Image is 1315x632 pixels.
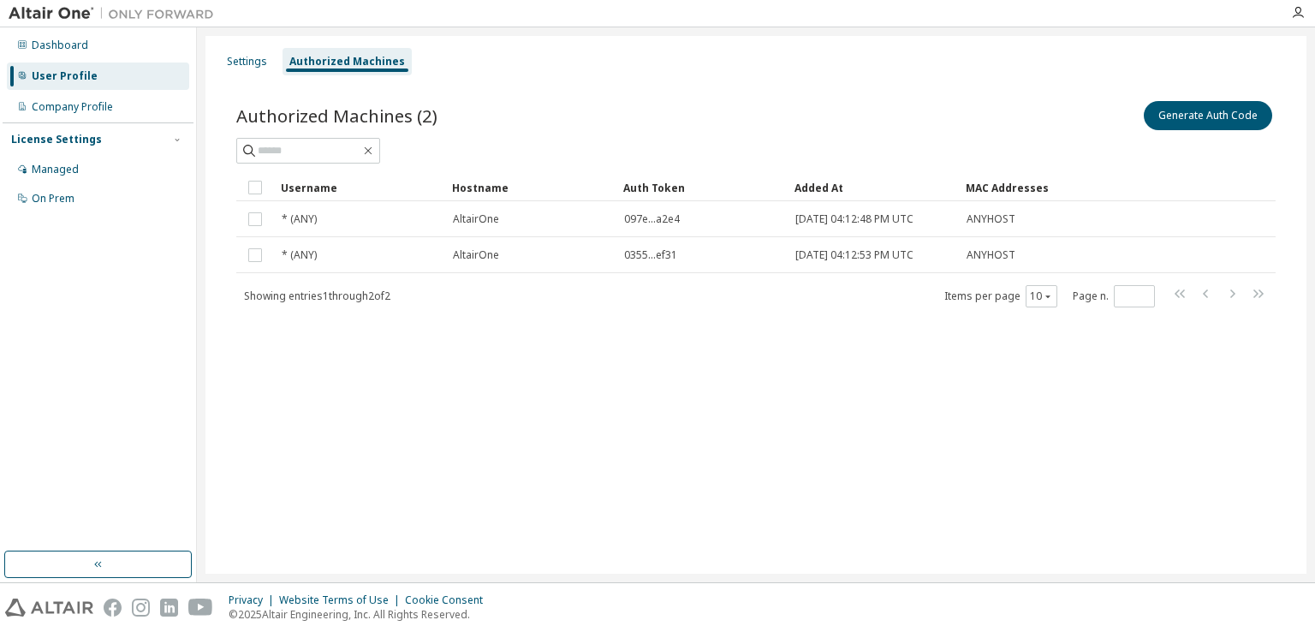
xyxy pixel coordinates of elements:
span: ANYHOST [967,212,1015,226]
img: Altair One [9,5,223,22]
span: AltairOne [453,212,499,226]
div: Website Terms of Use [279,593,405,607]
span: ANYHOST [967,248,1015,262]
button: 10 [1030,289,1053,303]
div: License Settings [11,133,102,146]
span: 0355...ef31 [624,248,677,262]
img: linkedin.svg [160,599,178,617]
p: © 2025 Altair Engineering, Inc. All Rights Reserved. [229,607,493,622]
div: Auth Token [623,174,781,201]
img: facebook.svg [104,599,122,617]
div: Authorized Machines [289,55,405,69]
div: Hostname [452,174,610,201]
img: youtube.svg [188,599,213,617]
button: Generate Auth Code [1144,101,1272,130]
div: Added At [794,174,952,201]
img: instagram.svg [132,599,150,617]
div: On Prem [32,192,74,206]
span: [DATE] 04:12:48 PM UTC [795,212,913,226]
img: altair_logo.svg [5,599,93,617]
div: Privacy [229,593,279,607]
div: Cookie Consent [405,593,493,607]
span: AltairOne [453,248,499,262]
div: MAC Addresses [966,174,1096,201]
div: User Profile [32,69,98,83]
span: * (ANY) [282,212,317,226]
div: Managed [32,163,79,176]
div: Dashboard [32,39,88,52]
span: Items per page [944,285,1057,307]
div: Company Profile [32,100,113,114]
span: 097e...a2e4 [624,212,680,226]
span: Showing entries 1 through 2 of 2 [244,289,390,303]
span: Authorized Machines (2) [236,104,437,128]
span: [DATE] 04:12:53 PM UTC [795,248,913,262]
span: * (ANY) [282,248,317,262]
span: Page n. [1073,285,1155,307]
div: Username [281,174,438,201]
div: Settings [227,55,267,69]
